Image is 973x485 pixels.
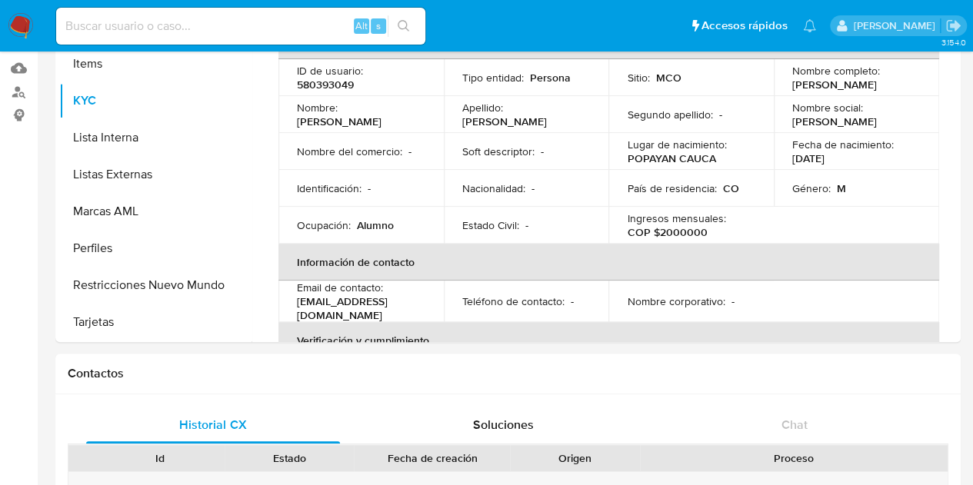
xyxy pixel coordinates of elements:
p: CO [722,181,738,195]
th: Información de contacto [278,244,939,281]
span: Alt [355,18,368,33]
p: Sitio : [627,71,649,85]
p: Teléfono de contacto : [462,294,565,308]
p: Nombre completo : [792,64,880,78]
div: Fecha de creación [365,450,499,466]
span: Accesos rápidos [701,18,788,34]
p: [PERSON_NAME] [792,115,877,128]
p: Persona [530,71,571,85]
p: 580393049 [297,78,354,91]
span: 3.154.0 [941,36,965,48]
p: [PERSON_NAME] [462,115,547,128]
p: Nombre corporativo : [627,294,725,308]
p: Ingresos mensuales : [627,211,725,225]
p: - [731,294,734,308]
p: - [531,181,535,195]
p: Género : [792,181,831,195]
p: Tipo entidad : [462,71,524,85]
p: POPAYAN CAUCA [627,151,715,165]
p: [PERSON_NAME] [297,115,382,128]
h1: Contactos [68,366,948,381]
p: ID de usuario : [297,64,363,78]
button: Perfiles [59,230,252,267]
p: Nombre social : [792,101,863,115]
p: - [541,145,544,158]
span: Historial CX [179,416,246,434]
p: - [408,145,412,158]
p: Ocupación : [297,218,351,232]
a: Salir [945,18,961,34]
div: Estado [235,450,343,466]
div: Origen [521,450,628,466]
button: Listas Externas [59,156,252,193]
p: Nombre : [297,101,338,115]
p: País de residencia : [627,181,716,195]
span: Soluciones [473,416,534,434]
p: [DATE] [792,151,825,165]
p: Apellido : [462,101,503,115]
p: Nacionalidad : [462,181,525,195]
a: Notificaciones [803,19,816,32]
p: - [368,181,371,195]
th: Verificación y cumplimiento [278,322,939,359]
button: Tarjetas [59,304,252,340]
p: - [571,294,574,308]
p: Soft descriptor : [462,145,535,158]
button: Lista Interna [59,119,252,156]
button: Marcas AML [59,193,252,230]
p: COP $2000000 [627,225,707,239]
p: - [718,108,721,121]
span: Chat [781,416,808,434]
button: KYC [59,82,252,119]
button: search-icon [388,15,419,37]
p: Nombre del comercio : [297,145,402,158]
p: Segundo apellido : [627,108,712,121]
p: Email de contacto : [297,281,383,294]
p: - [525,218,528,232]
p: Fecha de nacimiento : [792,138,894,151]
p: MCO [655,71,681,85]
div: Proceso [651,450,937,466]
div: Id [106,450,214,466]
p: Lugar de nacimiento : [627,138,726,151]
input: Buscar usuario o caso... [56,16,425,36]
p: [PERSON_NAME] [792,78,877,91]
button: Items [59,45,252,82]
span: s [376,18,381,33]
p: Identificación : [297,181,362,195]
p: [EMAIL_ADDRESS][DOMAIN_NAME] [297,294,419,322]
p: Alumno [357,218,394,232]
p: M [837,181,846,195]
p: leonardo.alvarezortiz@mercadolibre.com.co [853,18,940,33]
button: Restricciones Nuevo Mundo [59,267,252,304]
p: Estado Civil : [462,218,519,232]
